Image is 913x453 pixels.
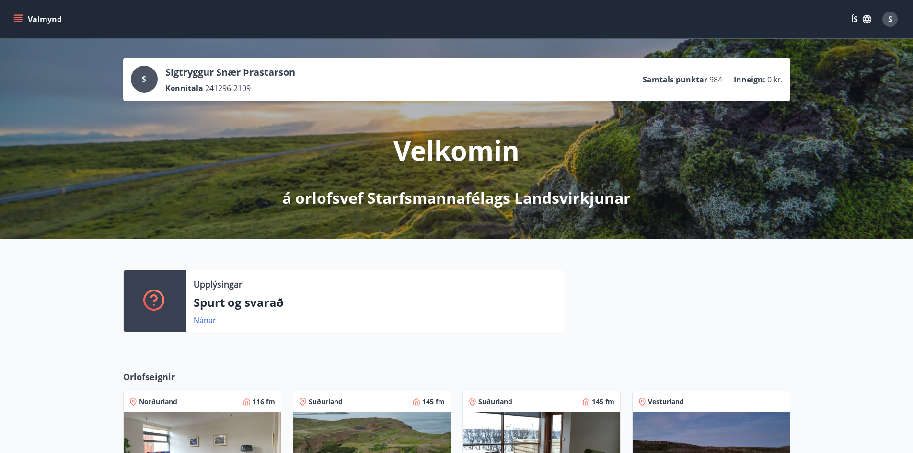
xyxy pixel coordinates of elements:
[888,14,892,24] span: S
[165,66,295,79] p: Sigtryggur Snær Þrastarson
[648,397,684,407] span: Vesturland
[165,83,203,93] p: Kennitala
[643,74,707,85] p: Samtals punktar
[194,294,556,311] p: Spurt og svarað
[309,397,343,407] span: Suðurland
[253,397,275,407] span: 116 fm
[592,397,614,407] span: 145 fm
[878,8,901,31] button: S
[205,83,251,93] span: 241296-2109
[194,315,216,325] a: Nánar
[734,74,765,85] p: Inneign :
[194,278,242,290] p: Upplýsingar
[142,74,146,84] span: S
[123,371,175,383] span: Orlofseignir
[393,132,520,168] p: Velkomin
[282,187,631,209] p: á orlofsvef Starfsmannafélags Landsvirkjunar
[422,397,445,407] span: 145 fm
[478,397,512,407] span: Suðurland
[767,74,783,85] span: 0 kr.
[12,11,66,28] button: menu
[846,11,877,28] button: ÍS
[139,397,177,407] span: Norðurland
[709,74,722,85] span: 984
